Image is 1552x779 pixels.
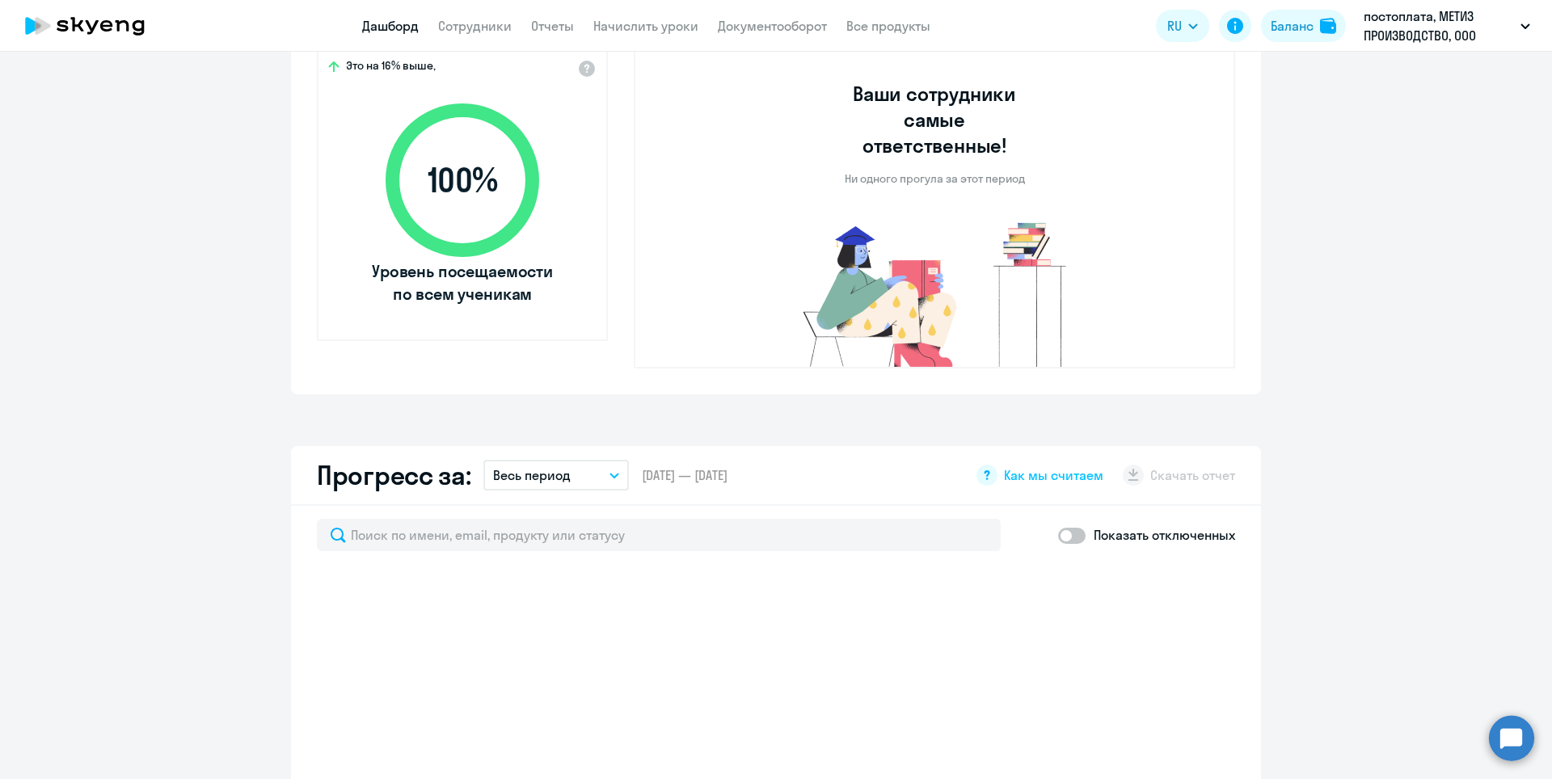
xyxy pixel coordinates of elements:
[1094,525,1235,545] p: Показать отключенных
[369,161,555,200] span: 100 %
[1156,10,1209,42] button: RU
[846,18,930,34] a: Все продукты
[483,460,629,491] button: Весь период
[317,519,1001,551] input: Поиск по имени, email, продукту или статусу
[1356,6,1538,45] button: постоплата, МЕТИЗ ПРОИЗВОДСТВО, ООО
[317,459,470,491] h2: Прогресс за:
[1004,466,1103,484] span: Как мы считаем
[1167,16,1182,36] span: RU
[845,171,1025,186] p: Ни одного прогула за этот период
[1261,10,1346,42] button: Балансbalance
[718,18,827,34] a: Документооборот
[593,18,698,34] a: Начислить уроки
[493,465,571,485] p: Весь период
[831,81,1039,158] h3: Ваши сотрудники самые ответственные!
[1320,18,1336,34] img: balance
[346,58,436,78] span: Это на 16% выше,
[531,18,574,34] a: Отчеты
[438,18,512,34] a: Сотрудники
[362,18,419,34] a: Дашборд
[369,260,555,305] span: Уровень посещаемости по всем ученикам
[1364,6,1514,45] p: постоплата, МЕТИЗ ПРОИЗВОДСТВО, ООО
[1271,16,1314,36] div: Баланс
[773,218,1097,367] img: no-truants
[642,466,727,484] span: [DATE] — [DATE]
